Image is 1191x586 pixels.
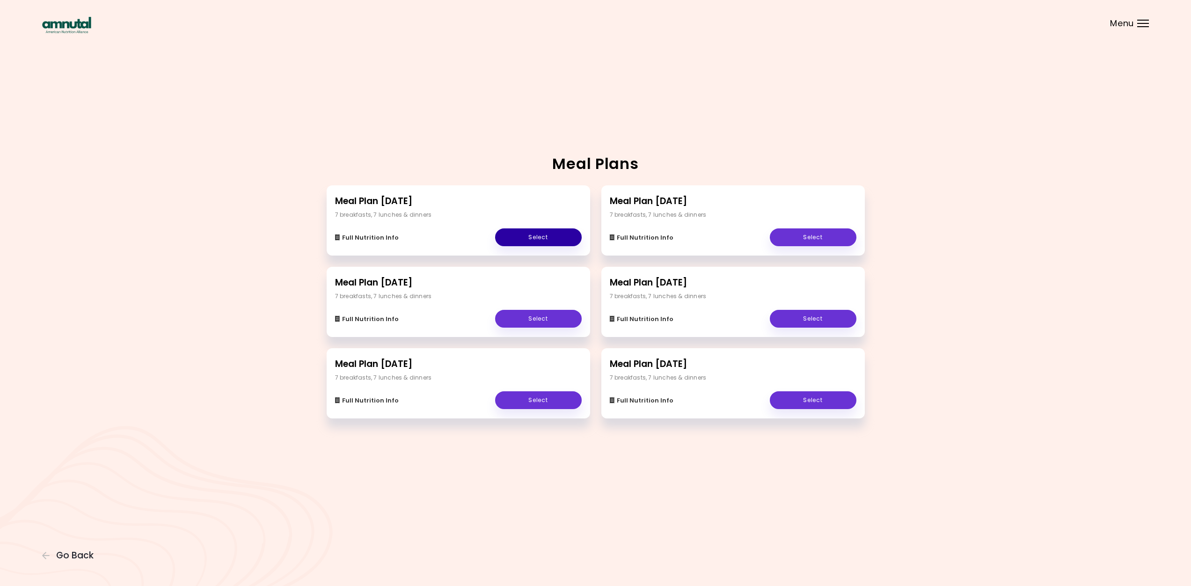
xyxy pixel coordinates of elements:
[56,550,94,561] span: Go Back
[617,397,673,404] span: Full Nutrition Info
[342,234,399,242] span: Full Nutrition Info
[495,228,582,246] a: Select - Meal Plan 9/26/2025
[335,374,432,382] div: 7 breakfasts , 7 lunches & dinners
[610,195,856,208] h2: Meal Plan [DATE]
[342,397,399,404] span: Full Nutrition Info
[610,374,707,382] div: 7 breakfasts , 7 lunches & dinners
[610,232,673,243] button: Full Nutrition Info - Meal Plan 9/19/2025
[770,391,856,409] a: Select - Meal Plan 8/11/2025
[770,310,856,328] a: Select - Meal Plan 9/5/2025
[617,234,673,242] span: Full Nutrition Info
[335,395,399,406] button: Full Nutrition Info - Meal Plan 8/21/2025
[617,315,673,323] span: Full Nutrition Info
[495,310,582,328] a: Select - Meal Plan 9/11/2025
[1110,19,1134,28] span: Menu
[610,314,673,325] button: Full Nutrition Info - Meal Plan 9/5/2025
[335,195,582,208] h2: Meal Plan [DATE]
[335,232,399,243] button: Full Nutrition Info - Meal Plan 9/26/2025
[335,276,582,290] h2: Meal Plan [DATE]
[610,395,673,406] button: Full Nutrition Info - Meal Plan 8/11/2025
[42,17,91,33] img: AmNutAl
[335,211,432,219] div: 7 breakfasts , 7 lunches & dinners
[770,228,856,246] a: Select - Meal Plan 9/19/2025
[335,292,432,300] div: 7 breakfasts , 7 lunches & dinners
[610,292,707,300] div: 7 breakfasts , 7 lunches & dinners
[552,156,638,171] h2: Meal Plans
[610,358,856,371] h2: Meal Plan [DATE]
[610,211,707,219] div: 7 breakfasts , 7 lunches & dinners
[342,315,399,323] span: Full Nutrition Info
[610,276,856,290] h2: Meal Plan [DATE]
[42,550,98,561] button: Go Back
[495,391,582,409] a: Select - Meal Plan 8/21/2025
[335,314,399,325] button: Full Nutrition Info - Meal Plan 9/11/2025
[335,358,582,371] h2: Meal Plan [DATE]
